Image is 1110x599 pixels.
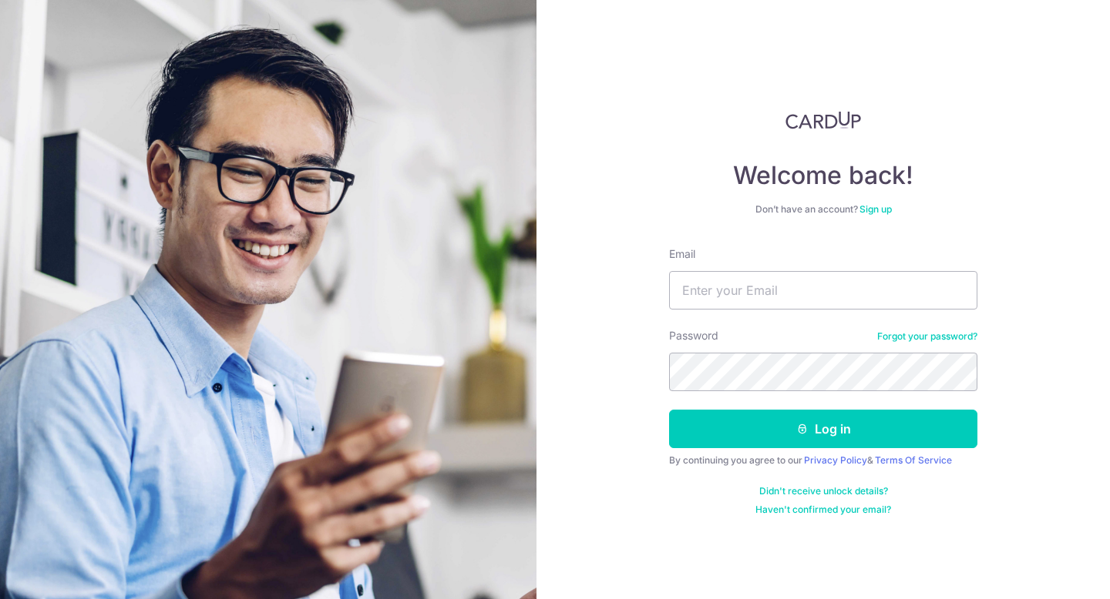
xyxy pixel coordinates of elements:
[669,246,695,262] label: Email
[669,454,977,467] div: By continuing you agree to our &
[669,160,977,191] h4: Welcome back!
[875,454,952,466] a: Terms Of Service
[804,454,867,466] a: Privacy Policy
[669,203,977,216] div: Don’t have an account?
[785,111,861,129] img: CardUp Logo
[759,485,888,497] a: Didn't receive unlock details?
[859,203,892,215] a: Sign up
[755,504,891,516] a: Haven't confirmed your email?
[669,328,718,343] label: Password
[877,330,977,343] a: Forgot your password?
[669,271,977,310] input: Enter your Email
[669,410,977,448] button: Log in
